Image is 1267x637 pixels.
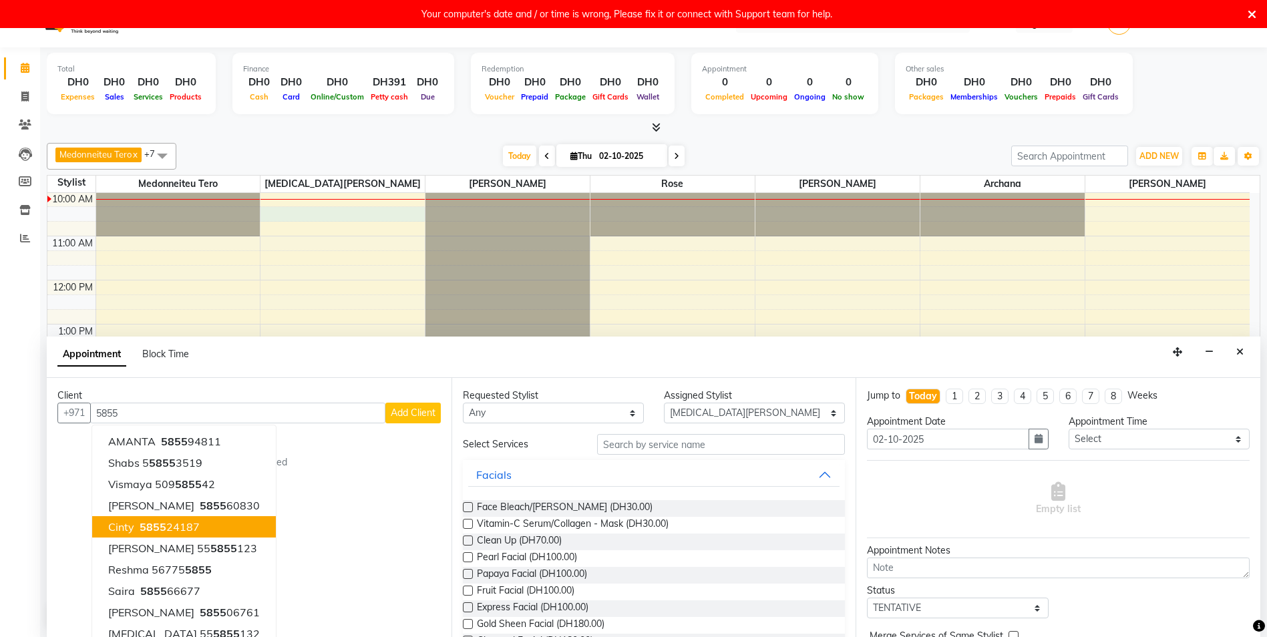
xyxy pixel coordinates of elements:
[477,567,587,584] span: Papaya Facial (DH100.00)
[140,584,167,598] span: 5855
[482,63,664,75] div: Redemption
[1105,389,1122,404] li: 8
[149,456,176,469] span: 5855
[96,176,260,192] span: Medonneiteu Tero
[791,92,829,101] span: Ongoing
[89,455,409,469] div: No client selected
[1069,415,1250,429] div: Appointment Time
[200,606,226,619] span: 5855
[108,542,194,555] span: [PERSON_NAME]
[307,75,367,90] div: DH0
[130,92,166,101] span: Services
[632,75,664,90] div: DH0
[1127,389,1157,403] div: Weeks
[477,600,588,617] span: Express Facial (DH100.00)
[477,550,577,567] span: Pearl Facial (DH100.00)
[867,415,1048,429] div: Appointment Date
[747,92,791,101] span: Upcoming
[1079,75,1122,90] div: DH0
[49,192,96,206] div: 10:00 AM
[482,92,518,101] span: Voucher
[1001,75,1041,90] div: DH0
[391,407,435,419] span: Add Client
[468,463,840,487] button: Facials
[417,92,438,101] span: Due
[243,63,443,75] div: Finance
[144,148,165,159] span: +7
[140,520,166,534] span: 5855
[411,75,443,90] div: DH0
[477,584,574,600] span: Fruit Facial (DH100.00)
[108,477,152,491] span: Vismaya
[1136,147,1182,166] button: ADD NEW
[968,389,986,404] li: 2
[108,435,156,448] span: AMANTA
[152,563,212,576] ngb-highlight: 56775
[947,92,1001,101] span: Memberships
[552,92,589,101] span: Package
[1037,389,1054,404] li: 5
[633,92,663,101] span: Wallet
[185,563,212,576] span: 5855
[142,456,202,469] ngb-highlight: 5 3519
[57,63,205,75] div: Total
[246,92,272,101] span: Cash
[210,542,237,555] span: 5855
[90,403,385,423] input: Search by Name/Mobile/Email/Code
[477,534,562,550] span: Clean Up (DH70.00)
[425,176,590,192] span: [PERSON_NAME]
[47,176,96,190] div: Stylist
[747,75,791,90] div: 0
[50,280,96,294] div: 12:00 PM
[664,389,845,403] div: Assigned Stylist
[463,389,644,403] div: Requested Stylist
[702,92,747,101] span: Completed
[518,75,552,90] div: DH0
[108,606,194,619] span: [PERSON_NAME]
[1036,482,1081,516] span: Empty list
[307,92,367,101] span: Online/Custom
[57,389,441,403] div: Client
[1085,176,1250,192] span: [PERSON_NAME]
[477,500,653,517] span: Face Bleach/[PERSON_NAME] (DH30.00)
[1001,92,1041,101] span: Vouchers
[98,75,130,90] div: DH0
[158,435,221,448] ngb-highlight: 94811
[57,343,126,367] span: Appointment
[142,348,189,360] span: Block Time
[702,63,868,75] div: Appointment
[1086,17,1094,29] a: 45
[589,92,632,101] span: Gift Cards
[175,477,202,491] span: 5855
[909,389,937,403] div: Today
[476,467,512,483] div: Facials
[595,146,662,166] input: 2025-10-02
[755,176,920,192] span: [PERSON_NAME]
[1041,75,1079,90] div: DH0
[57,403,91,423] button: +971
[482,75,518,90] div: DH0
[906,63,1122,75] div: Other sales
[453,437,587,451] div: Select Services
[59,149,132,160] span: Medonneiteu Tero
[57,92,98,101] span: Expenses
[477,517,669,534] span: Vitamin-C Serum/Collagen - Mask (DH30.00)
[1041,92,1079,101] span: Prepaids
[166,75,205,90] div: DH0
[57,75,98,90] div: DH0
[197,499,260,512] ngb-highlight: 60830
[108,520,134,534] span: cinty
[260,176,425,192] span: [MEDICAL_DATA][PERSON_NAME]
[1230,342,1250,363] button: Close
[1011,146,1128,166] input: Search Appointment
[702,75,747,90] div: 0
[503,146,536,166] span: Today
[161,435,188,448] span: 5855
[367,92,411,101] span: Petty cash
[138,584,200,598] ngb-highlight: 66677
[55,325,96,339] div: 1:00 PM
[1059,389,1077,404] li: 6
[197,606,260,619] ngb-highlight: 06761
[421,5,832,23] div: Your computer's date and / or time is wrong, Please fix it or connect with Support team for help.
[200,499,226,512] span: 5855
